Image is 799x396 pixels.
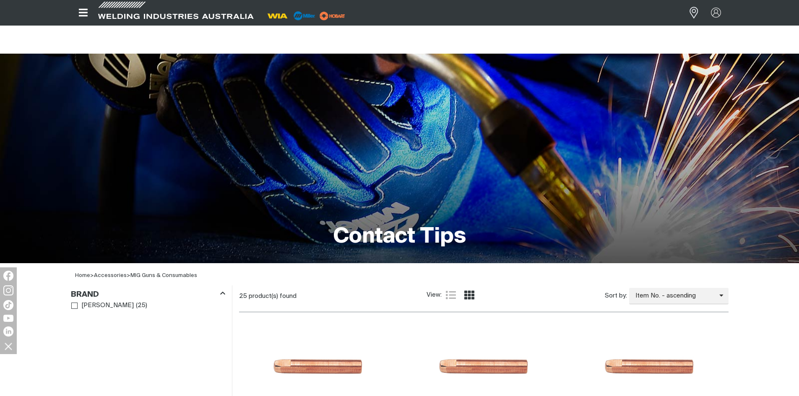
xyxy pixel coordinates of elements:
img: YouTube [3,315,13,322]
span: View: [427,290,442,300]
span: Item No. - ascending [629,291,719,301]
img: hide socials [1,339,16,353]
span: > [94,273,130,278]
a: List view [446,290,456,300]
span: product(s) found [249,293,297,299]
img: LinkedIn [3,326,13,336]
a: [PERSON_NAME] [71,300,134,311]
img: miller [317,10,348,22]
span: [PERSON_NAME] [81,301,134,311]
span: ( 25 ) [136,301,147,311]
h1: Contact Tips [333,223,466,251]
a: miller [317,13,348,19]
img: TikTok [3,300,13,310]
a: Accessories [94,273,127,278]
aside: Filters [71,285,225,312]
a: Home [75,273,90,278]
section: Product list controls [239,285,729,307]
img: Instagram [3,285,13,295]
a: MIG Guns & Consumables [130,273,197,278]
ul: Brand [71,300,225,311]
div: Brand [71,288,225,300]
img: Facebook [3,271,13,281]
h3: Brand [71,290,99,300]
span: Sort by: [605,291,627,301]
span: > [90,273,94,278]
div: 25 [239,292,427,300]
